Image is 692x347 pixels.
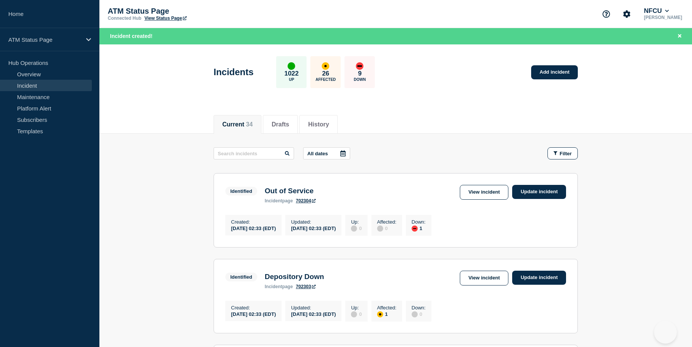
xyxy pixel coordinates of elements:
button: NFCU [642,7,670,15]
a: 702303 [296,284,316,289]
div: affected [322,62,329,70]
div: [DATE] 02:33 (EDT) [231,225,276,231]
h3: Depository Down [265,273,324,281]
p: Up : [351,219,362,225]
input: Search incidents [214,147,294,159]
span: 34 [246,121,253,128]
h1: Incidents [214,67,253,77]
p: 1022 [284,70,299,77]
div: 1 [377,311,396,317]
button: Drafts [272,121,289,128]
a: View incident [460,271,509,285]
div: 0 [351,311,362,317]
p: page [265,284,293,289]
span: Incident created! [110,33,153,39]
p: Connected Hub [108,16,142,21]
span: Identified [225,187,257,196]
p: 26 [322,70,329,77]
a: Update incident [512,271,566,285]
p: Up [289,77,294,82]
div: [DATE] 02:33 (EDT) [291,225,336,231]
div: 1 [412,225,426,232]
div: down [412,226,418,232]
div: disabled [377,226,383,232]
button: All dates [303,147,350,159]
p: All dates [307,151,328,156]
div: 0 [412,311,426,317]
p: Down : [412,305,426,311]
div: disabled [351,311,357,317]
a: Update incident [512,185,566,199]
p: [PERSON_NAME] [642,15,684,20]
div: disabled [412,311,418,317]
div: [DATE] 02:33 (EDT) [231,311,276,317]
p: Affected [316,77,336,82]
p: page [265,198,293,203]
div: down [356,62,363,70]
iframe: Help Scout Beacon - Open [654,321,677,344]
span: Identified [225,273,257,281]
a: View incident [460,185,509,200]
div: 0 [377,225,396,232]
p: ATM Status Page [108,7,259,16]
button: Account settings [619,6,635,22]
div: 0 [351,225,362,232]
p: Created : [231,219,276,225]
p: Affected : [377,305,396,311]
span: Filter [560,151,572,156]
button: Filter [547,147,578,159]
button: Current 34 [222,121,253,128]
h3: Out of Service [265,187,316,195]
p: Up : [351,305,362,311]
p: Updated : [291,305,336,311]
p: Down : [412,219,426,225]
span: incident [265,198,282,203]
p: 9 [358,70,362,77]
div: [DATE] 02:33 (EDT) [291,311,336,317]
button: History [308,121,329,128]
a: View Status Page [145,16,187,21]
p: ATM Status Page [8,36,81,43]
button: Support [598,6,614,22]
span: incident [265,284,282,289]
a: 702304 [296,198,316,203]
a: Add incident [531,65,578,79]
div: affected [377,311,383,317]
div: disabled [351,226,357,232]
p: Down [354,77,366,82]
p: Affected : [377,219,396,225]
p: Created : [231,305,276,311]
p: Updated : [291,219,336,225]
div: up [288,62,295,70]
button: Close banner [675,32,684,41]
